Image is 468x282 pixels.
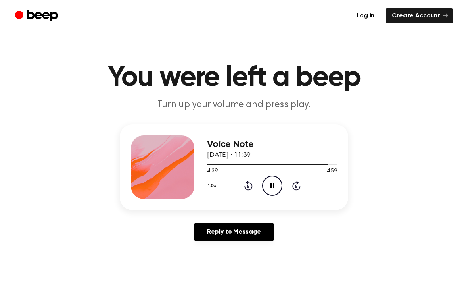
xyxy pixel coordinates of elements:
a: Log in [350,8,381,23]
a: Beep [15,8,60,24]
h1: You were left a beep [31,64,437,92]
button: 1.0x [207,179,219,193]
p: Turn up your volume and press play. [82,99,386,112]
h3: Voice Note [207,139,337,150]
span: 4:39 [207,167,217,176]
span: 4:59 [327,167,337,176]
a: Create Account [386,8,453,23]
span: [DATE] · 11:39 [207,152,251,159]
a: Reply to Message [194,223,274,241]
